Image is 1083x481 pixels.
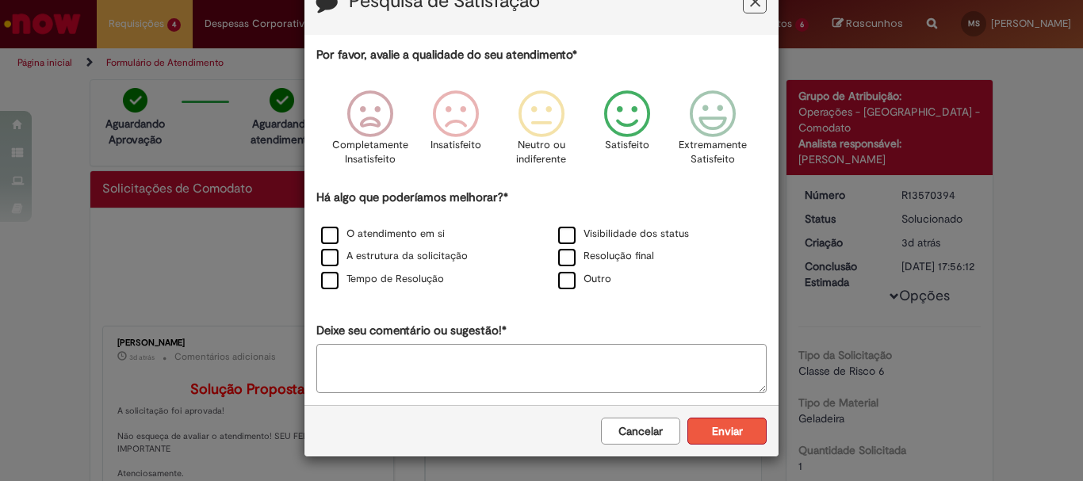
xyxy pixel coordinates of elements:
button: Cancelar [601,418,680,445]
p: Extremamente Satisfeito [679,138,747,167]
div: Há algo que poderíamos melhorar?* [316,189,767,292]
button: Enviar [687,418,767,445]
div: Insatisfeito [415,78,496,187]
div: Completamente Insatisfeito [329,78,410,187]
label: Resolução final [558,249,654,264]
label: A estrutura da solicitação [321,249,468,264]
label: O atendimento em si [321,227,445,242]
label: Por favor, avalie a qualidade do seu atendimento* [316,47,577,63]
p: Satisfeito [605,138,649,153]
p: Insatisfeito [431,138,481,153]
div: Extremamente Satisfeito [672,78,753,187]
p: Neutro ou indiferente [513,138,570,167]
div: Satisfeito [587,78,668,187]
div: Neutro ou indiferente [501,78,582,187]
label: Outro [558,272,611,287]
p: Completamente Insatisfeito [332,138,408,167]
label: Tempo de Resolução [321,272,444,287]
label: Deixe seu comentário ou sugestão!* [316,323,507,339]
label: Visibilidade dos status [558,227,689,242]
